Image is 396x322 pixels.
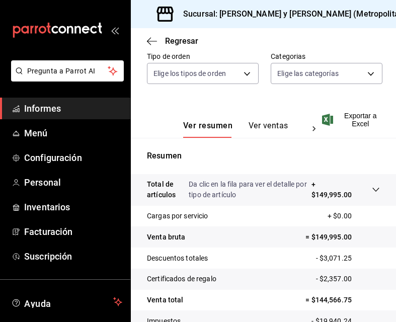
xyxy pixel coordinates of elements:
font: Suscripción [24,251,72,262]
font: Venta total [147,296,183,304]
font: Informes [24,103,61,114]
button: abrir_cajón_menú [111,26,119,34]
font: Pregunta a Parrot AI [27,67,96,75]
button: Regresar [147,36,198,46]
font: Da clic en la fila para ver el detalle por tipo de artículo [189,180,307,199]
font: Tipo de orden [147,52,190,60]
font: Certificados de regalo [147,275,216,283]
font: Elige las categorías [277,69,339,77]
button: Pregunta a Parrot AI [11,60,124,82]
font: Descuentos totales [147,254,208,262]
font: Total de artículos [147,180,176,199]
font: Configuración [24,152,82,163]
font: Categorías [271,52,305,60]
font: Ver ventas [249,121,288,130]
font: Ver resumen [183,121,232,130]
font: Elige los tipos de orden [153,69,226,77]
font: Inventarios [24,202,70,212]
font: + $149,995.00 [311,180,352,199]
font: = $149,995.00 [305,233,352,241]
font: + $0.00 [328,212,352,220]
font: Resumen [147,151,182,160]
a: Pregunta a Parrot AI [7,73,124,84]
font: Exportar a Excel [344,112,377,128]
font: Cargas por servicio [147,212,208,220]
font: Facturación [24,226,72,237]
font: - $2,357.00 [316,275,352,283]
font: Menú [24,128,48,138]
button: Exportar a Excel [324,112,380,128]
font: Regresar [165,36,198,46]
font: Venta bruta [147,233,185,241]
font: Personal [24,177,61,188]
font: - $3,071.25 [316,254,352,262]
div: pestañas de navegación [183,120,304,138]
font: Ayuda [24,298,51,309]
font: = $144,566.75 [305,296,352,304]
